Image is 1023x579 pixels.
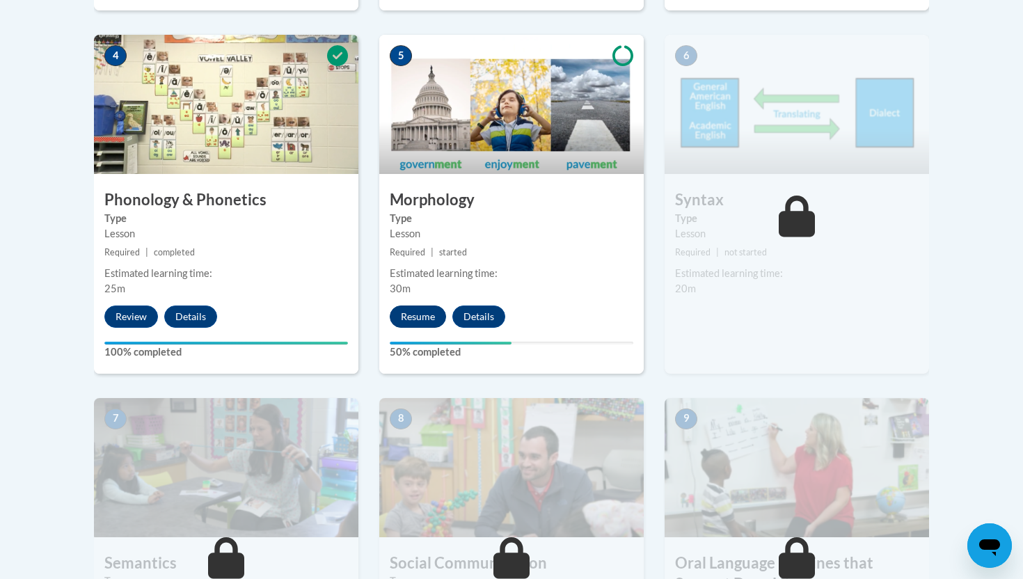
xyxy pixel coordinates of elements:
label: 100% completed [104,344,348,360]
span: 4 [104,45,127,66]
h3: Semantics [94,553,358,574]
span: Required [104,247,140,257]
h3: Morphology [379,189,644,211]
img: Course Image [665,35,929,174]
div: Estimated learning time: [104,266,348,281]
span: 25m [104,283,125,294]
span: started [439,247,467,257]
div: Estimated learning time: [390,266,633,281]
img: Course Image [94,398,358,537]
div: Your progress [390,342,511,344]
h3: Social Communication [379,553,644,574]
span: Required [675,247,711,257]
label: Type [104,211,348,226]
span: 30m [390,283,411,294]
span: | [145,247,148,257]
span: | [431,247,434,257]
span: | [716,247,719,257]
div: Lesson [104,226,348,241]
div: Your progress [104,342,348,344]
label: Type [675,211,919,226]
span: 8 [390,409,412,429]
div: Estimated learning time: [675,266,919,281]
span: Required [390,247,425,257]
h3: Syntax [665,189,929,211]
img: Course Image [379,398,644,537]
button: Details [452,306,505,328]
div: Lesson [675,226,919,241]
h3: Phonology & Phonetics [94,189,358,211]
span: 20m [675,283,696,294]
img: Course Image [665,398,929,537]
img: Course Image [94,35,358,174]
button: Resume [390,306,446,328]
span: 7 [104,409,127,429]
span: 5 [390,45,412,66]
span: completed [154,247,195,257]
button: Details [164,306,217,328]
iframe: Button to launch messaging window [967,523,1012,568]
button: Review [104,306,158,328]
div: Lesson [390,226,633,241]
label: Type [390,211,633,226]
span: 6 [675,45,697,66]
span: 9 [675,409,697,429]
label: 50% completed [390,344,633,360]
img: Course Image [379,35,644,174]
span: not started [724,247,767,257]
